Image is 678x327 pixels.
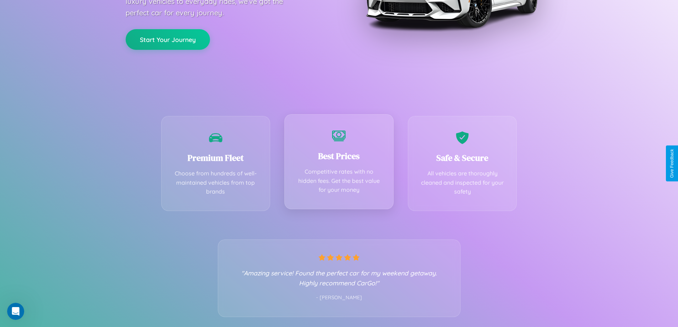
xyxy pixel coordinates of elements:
p: All vehicles are thoroughly cleaned and inspected for your safety [419,169,506,196]
button: Start Your Journey [126,29,210,50]
h3: Safe & Secure [419,152,506,164]
h3: Premium Fleet [172,152,259,164]
iframe: Intercom live chat [7,303,24,320]
p: "Amazing service! Found the perfect car for my weekend getaway. Highly recommend CarGo!" [232,268,446,288]
p: Choose from hundreds of well-maintained vehicles from top brands [172,169,259,196]
h3: Best Prices [295,150,383,162]
p: Competitive rates with no hidden fees. Get the best value for your money [295,167,383,195]
div: Give Feedback [669,149,674,178]
p: - [PERSON_NAME] [232,293,446,302]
